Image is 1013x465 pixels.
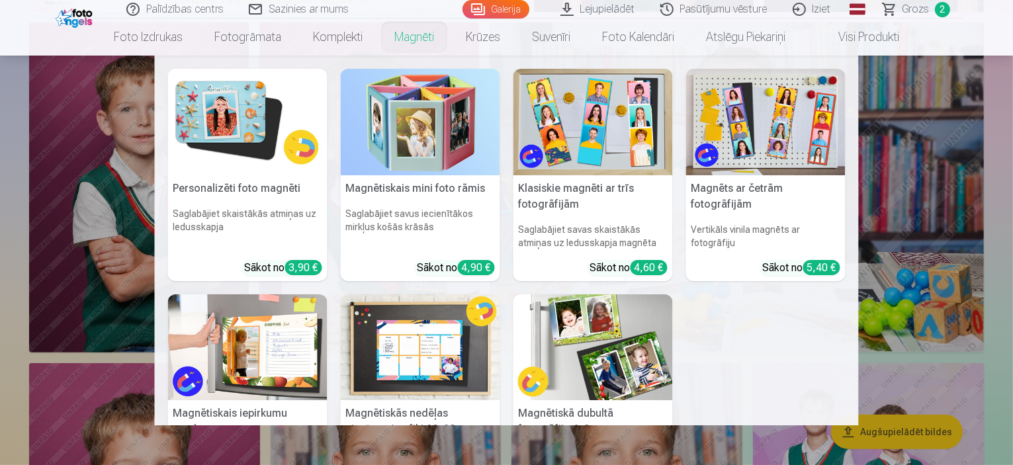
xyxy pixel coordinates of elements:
a: Atslēgu piekariņi [690,19,801,56]
div: Sākot no [763,260,840,276]
img: Magnētiskās nedēļas piezīmes/grafiki 20x30 cm [341,294,500,401]
h5: Magnēts ar četrām fotogrāfijām [686,175,846,218]
div: Sākot no [418,260,495,276]
a: Personalizēti foto magnētiPersonalizēti foto magnētiSaglabājiet skaistākās atmiņas uz ledusskapja... [168,69,328,281]
a: Klasiskie magnēti ar trīs fotogrāfijāmKlasiskie magnēti ar trīs fotogrāfijāmSaglabājiet savas ska... [513,69,673,281]
h5: Klasiskie magnēti ar trīs fotogrāfijām [513,175,673,218]
a: Suvenīri [516,19,586,56]
a: Magnēts ar četrām fotogrāfijāmMagnēts ar četrām fotogrāfijāmVertikāls vinila magnēts ar fotogrāfi... [686,69,846,281]
span: Grozs [903,1,930,17]
img: Magnētiskais iepirkumu saraksts [168,294,328,401]
h5: Magnētiskais iepirkumu saraksts [168,400,328,443]
a: Komplekti [297,19,378,56]
a: Fotogrāmata [198,19,297,56]
div: 3,90 € [285,260,322,275]
h6: Saglabājiet skaistākās atmiņas uz ledusskapja [168,202,328,255]
div: Sākot no [245,260,322,276]
img: /fa1 [56,5,96,28]
div: 5,40 € [803,260,840,275]
h6: Saglabājiet savas skaistākās atmiņas uz ledusskapja magnēta [513,218,673,255]
a: Foto kalendāri [586,19,690,56]
a: Foto izdrukas [98,19,198,56]
a: Visi produkti [801,19,915,56]
div: Sākot no [590,260,668,276]
h6: Saglabājiet savus iecienītākos mirkļus košās krāsās [341,202,500,255]
span: 2 [935,2,950,17]
h5: Magnētiskā dubultā fotogrāfija 6x9 cm [513,400,673,443]
a: Magnētiskais mini foto rāmisMagnētiskais mini foto rāmisSaglabājiet savus iecienītākos mirkļus ko... [341,69,500,281]
div: 4,90 € [458,260,495,275]
h5: Personalizēti foto magnēti [168,175,328,202]
img: Magnētiskā dubultā fotogrāfija 6x9 cm [513,294,673,401]
img: Magnēts ar četrām fotogrāfijām [686,69,846,175]
img: Magnētiskais mini foto rāmis [341,69,500,175]
div: 4,60 € [631,260,668,275]
img: Klasiskie magnēti ar trīs fotogrāfijām [513,69,673,175]
a: Magnēti [378,19,450,56]
h5: Magnētiskās nedēļas piezīmes/grafiki 20x30 cm [341,400,500,443]
img: Personalizēti foto magnēti [168,69,328,175]
a: Krūzes [450,19,516,56]
h6: Vertikāls vinila magnēts ar fotogrāfiju [686,218,846,255]
h5: Magnētiskais mini foto rāmis [341,175,500,202]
